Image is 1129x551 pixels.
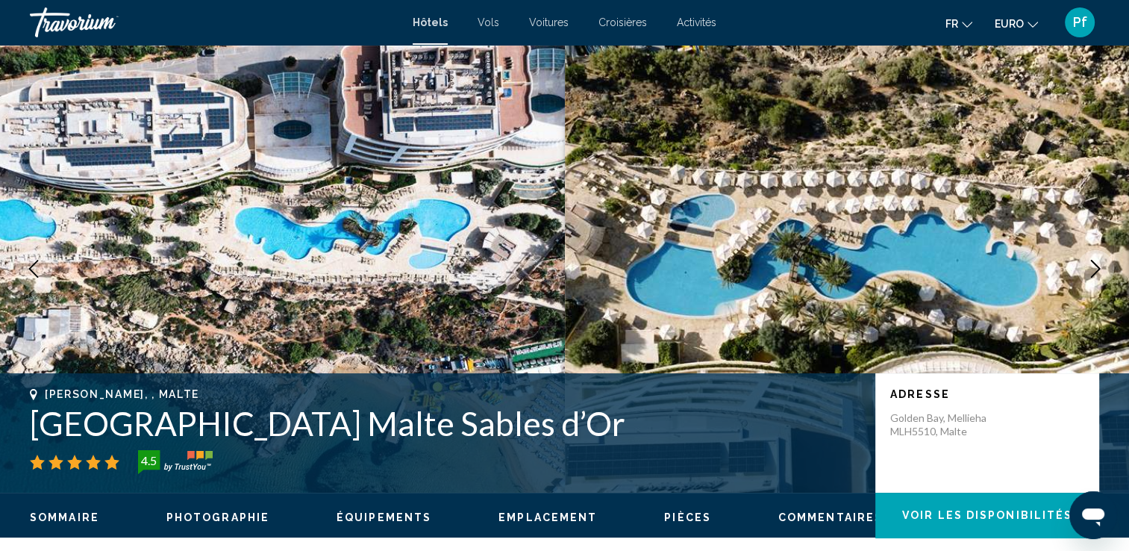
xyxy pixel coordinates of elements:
p: Golden Bay, Mellieha MLH5510, Malte [890,411,1010,438]
a: Croisières [598,16,647,28]
span: Pièces [664,511,711,523]
span: Sommaire [30,511,99,523]
iframe: Bouton de lancement de la fenêtre de messagerie [1069,491,1117,539]
span: Pf [1073,15,1087,30]
button: Photographie [166,511,269,524]
a: Vols [478,16,499,28]
span: [PERSON_NAME], , Malte [45,388,199,400]
span: Emplacement [498,511,597,523]
button: Image suivante [1077,250,1114,287]
span: Photographie [166,511,269,523]
h1: [GEOGRAPHIC_DATA] Malte Sables d’Or [30,404,860,443]
button: Voir les disponibilités [875,493,1099,538]
button: Emplacement [498,511,597,524]
span: Équipements [337,511,431,523]
span: Commentaires [778,511,883,523]
span: Voir les disponibilités [902,510,1072,522]
p: Adresse [890,388,1084,400]
button: Image précédente [15,250,52,287]
button: Sommaire [30,511,99,524]
span: EURO [995,18,1024,30]
div: 4.5 [134,452,163,470]
button: Équipements [337,511,431,524]
a: Travorium [30,7,398,37]
span: Fr [945,18,958,30]
button: Pièces [664,511,711,524]
button: Commentaires [778,511,883,524]
button: Menu utilisateur [1060,7,1099,38]
button: Changer de devise [995,13,1038,34]
img: trustyou-badge-hor.svg [138,450,213,474]
a: Hôtels [413,16,448,28]
button: Changer la langue [945,13,972,34]
a: Activités [677,16,716,28]
a: Voitures [529,16,569,28]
